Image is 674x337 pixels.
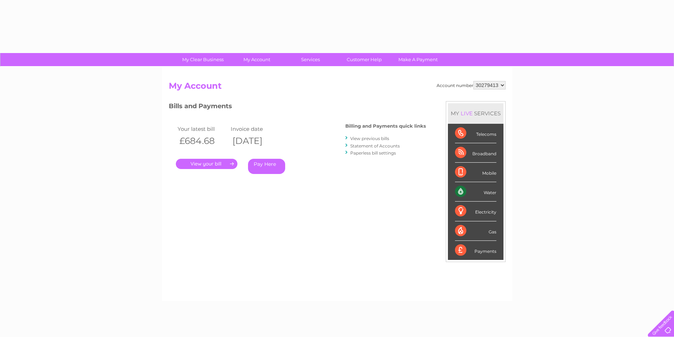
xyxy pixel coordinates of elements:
[345,123,426,129] h4: Billing and Payments quick links
[227,53,286,66] a: My Account
[176,134,229,148] th: £684.68
[455,241,496,260] div: Payments
[350,136,389,141] a: View previous bills
[455,143,496,163] div: Broadband
[437,81,506,89] div: Account number
[229,124,282,134] td: Invoice date
[455,221,496,241] div: Gas
[281,53,340,66] a: Services
[335,53,393,66] a: Customer Help
[176,159,237,169] a: .
[229,134,282,148] th: [DATE]
[169,101,426,114] h3: Bills and Payments
[455,124,496,143] div: Telecoms
[455,182,496,202] div: Water
[174,53,232,66] a: My Clear Business
[248,159,285,174] a: Pay Here
[176,124,229,134] td: Your latest bill
[459,110,474,117] div: LIVE
[455,202,496,221] div: Electricity
[455,163,496,182] div: Mobile
[169,81,506,94] h2: My Account
[350,150,396,156] a: Paperless bill settings
[389,53,447,66] a: Make A Payment
[448,103,503,123] div: MY SERVICES
[350,143,400,149] a: Statement of Accounts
